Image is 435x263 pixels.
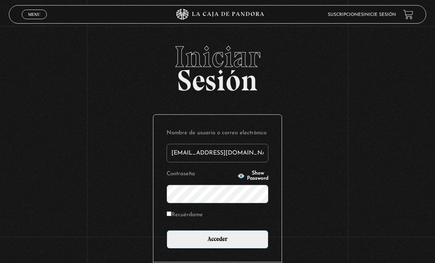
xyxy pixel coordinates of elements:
input: Acceder [167,230,268,249]
label: Contraseña [167,169,235,179]
input: Recuérdame [167,211,171,216]
label: Nombre de usuario o correo electrónico [167,128,268,138]
label: Recuérdame [167,210,203,220]
span: Menu [28,12,40,17]
h2: Sesión [9,42,427,89]
a: Inicie sesión [363,13,396,17]
a: Suscripciones [328,13,363,17]
a: View your shopping cart [403,10,413,20]
button: Show Password [237,171,268,181]
span: Show Password [247,171,268,181]
span: Iniciar [9,42,427,72]
span: Cerrar [26,18,43,24]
